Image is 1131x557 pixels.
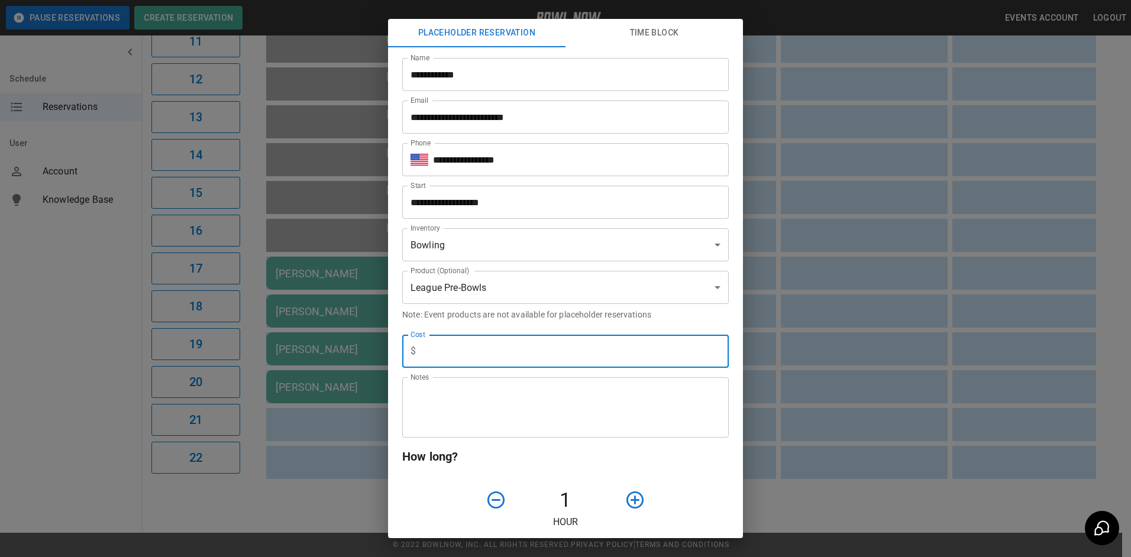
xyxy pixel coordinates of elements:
[411,151,428,169] button: Select country
[511,488,620,513] h4: 1
[411,138,431,148] label: Phone
[402,309,729,320] p: Note: Event products are not available for placeholder reservations
[402,271,729,304] div: League Pre-Bowls
[388,19,565,47] button: Placeholder Reservation
[402,515,729,529] p: Hour
[402,186,720,219] input: Choose date, selected date is Sep 14, 2025
[411,180,426,190] label: Start
[565,19,743,47] button: Time Block
[411,344,416,358] p: $
[402,228,729,261] div: Bowling
[402,447,729,466] h6: How long?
